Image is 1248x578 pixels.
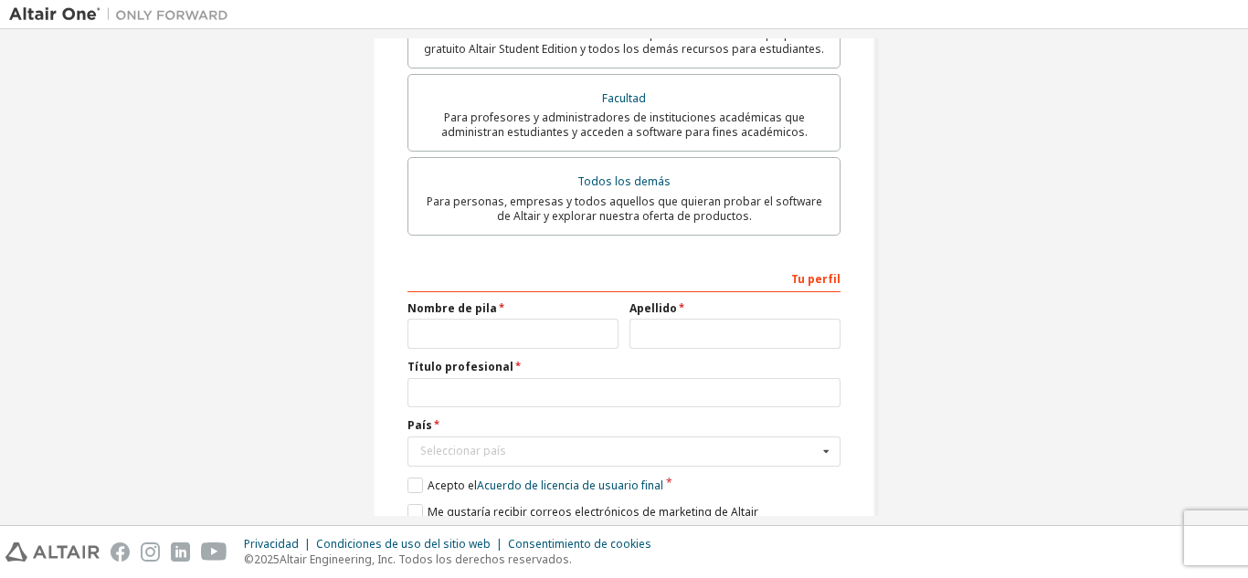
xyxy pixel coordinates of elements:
font: Para personas, empresas y todos aquellos que quieran probar el software de Altair y explorar nues... [427,194,822,224]
font: Apellido [629,300,677,316]
img: linkedin.svg [171,542,190,562]
font: Todos los demás [577,173,671,189]
font: Para estudiantes actualmente inscritos que buscan acceder al paquete gratuito Altair Student Edit... [424,26,824,57]
img: youtube.svg [201,542,227,562]
font: Título profesional [407,359,513,374]
font: Acuerdo de licencia de usuario final [477,478,663,493]
font: País [407,417,432,433]
font: Nombre de pila [407,300,497,316]
font: Seleccionar país [420,443,506,458]
font: Privacidad [244,536,299,552]
font: Condiciones de uso del sitio web [316,536,491,552]
img: instagram.svg [141,542,160,562]
img: altair_logo.svg [5,542,100,562]
img: facebook.svg [111,542,130,562]
font: Me gustaría recibir correos electrónicos de marketing de Altair [428,504,758,520]
font: © [244,552,254,567]
font: Altair Engineering, Inc. Todos los derechos reservados. [280,552,572,567]
font: Para profesores y administradores de instituciones académicas que administran estudiantes y acced... [441,110,808,140]
font: Consentimiento de cookies [508,536,651,552]
font: Acepto el [428,478,477,493]
font: Tu perfil [791,271,841,287]
font: 2025 [254,552,280,567]
font: Facultad [602,90,646,106]
img: Altair Uno [9,5,238,24]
